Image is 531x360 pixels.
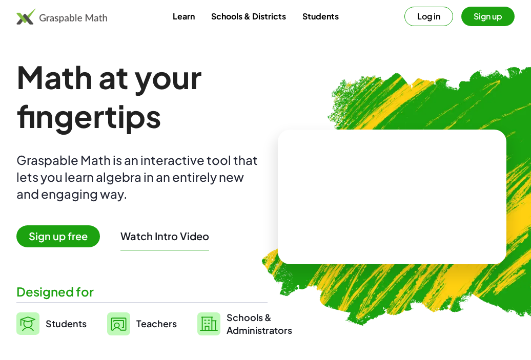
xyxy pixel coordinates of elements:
[136,317,177,329] span: Teachers
[294,7,347,26] a: Students
[46,317,87,329] span: Students
[107,312,130,335] img: svg%3e
[16,152,262,202] div: Graspable Math is an interactive tool that lets you learn algebra in an entirely new and engaging...
[461,7,515,26] button: Sign up
[197,312,220,335] img: svg%3e
[165,7,203,26] a: Learn
[107,311,177,336] a: Teachers
[197,311,292,336] a: Schools &Administrators
[120,229,209,243] button: Watch Intro Video
[16,225,100,247] span: Sign up free
[227,311,292,336] span: Schools & Administrators
[16,283,268,300] div: Designed for
[16,57,268,135] h1: Math at your fingertips
[315,158,469,235] video: What is this? This is dynamic math notation. Dynamic math notation plays a central role in how Gr...
[16,312,39,335] img: svg%3e
[203,7,294,26] a: Schools & Districts
[16,311,87,336] a: Students
[404,7,453,26] button: Log in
